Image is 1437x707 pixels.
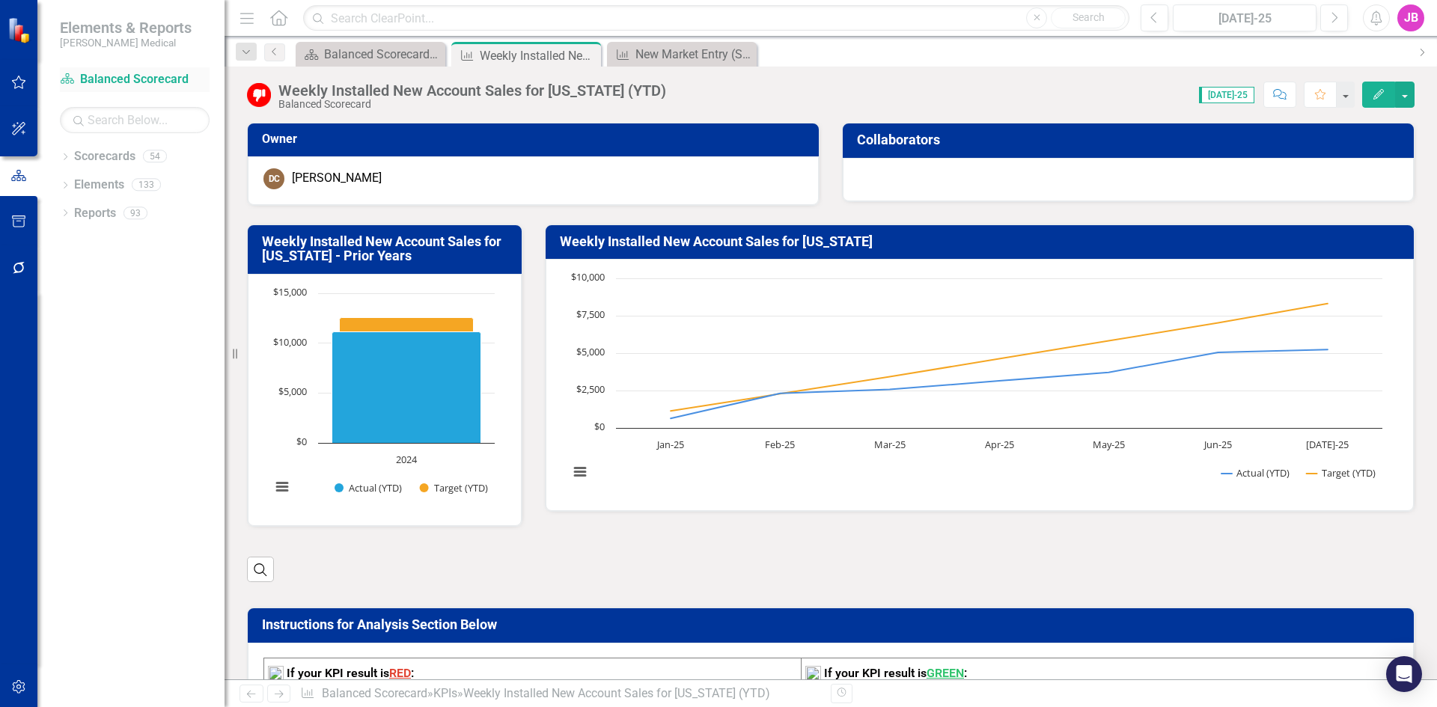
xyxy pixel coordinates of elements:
div: Balanced Scorecard Welcome Page [324,45,442,64]
text: $0 [296,435,307,448]
g: Actual (YTD), bar series 1 of 2 with 1 bar. [332,332,481,444]
div: New Market Entry (Sales-Led, Acquisition, Starter Plant) (Within Last 12 Months) [635,45,753,64]
path: 2024, 11,111. Actual (YTD). [332,332,481,444]
text: $5,000 [278,385,307,398]
button: Show Target (YTD) [1307,466,1376,480]
button: Show Actual (YTD) [1221,466,1290,480]
span: GREEN [927,666,964,680]
g: Target (YTD), line 2 of 2 with 7 data points. [668,301,1330,414]
small: [PERSON_NAME] Medical [60,37,192,49]
div: Chart. Highcharts interactive chart. [263,286,506,510]
a: Balanced Scorecard [322,686,427,700]
a: Elements [74,177,124,194]
span: Elements & Reports [60,19,192,37]
button: Show Actual (YTD) [335,481,403,495]
button: View chart menu, Chart [570,462,591,483]
div: 93 [123,206,147,219]
button: [DATE]-25 [1173,4,1317,31]
div: Weekly Installed New Account Sales for [US_STATE] (YTD) [278,82,666,99]
button: Show Target (YTD) [420,481,489,495]
strong: If your KPI result is : [824,666,967,680]
text: Jan-25 [656,438,684,451]
text: Mar-25 [873,438,905,451]
g: Target (YTD), bar series 2 of 2 with 1 bar. [340,318,474,444]
path: 2024, 12,588. Target (YTD). [340,318,474,444]
div: » » [300,685,820,703]
h3: Weekly Installed New Account Sales for [US_STATE] [560,234,1406,249]
div: [PERSON_NAME] [292,170,382,187]
input: Search Below... [60,107,210,133]
div: 54 [143,150,167,163]
img: Below Target [247,83,271,107]
div: Weekly Installed New Account Sales for [US_STATE] (YTD) [480,46,597,65]
text: Apr-25 [984,438,1013,451]
text: $10,000 [273,335,307,349]
a: Reports [74,205,116,222]
svg: Interactive chart [263,286,502,510]
h3: Weekly Installed New Account Sales for [US_STATE] - Prior Years [262,234,513,264]
text: $15,000 [273,285,307,299]
a: New Market Entry (Sales-Led, Acquisition, Starter Plant) (Within Last 12 Months) [611,45,753,64]
text: $0 [594,420,605,433]
svg: Interactive chart [561,271,1390,495]
img: mceclip1%20v16.png [805,666,821,682]
a: KPIs [433,686,457,700]
text: May-25 [1092,438,1124,451]
text: $2,500 [576,382,605,396]
h3: Collaborators [857,132,1405,147]
button: View chart menu, Chart [272,477,293,498]
h3: Owner [262,132,810,146]
a: Balanced Scorecard Welcome Page [299,45,442,64]
h3: Instructions for Analysis Section Below [262,617,1405,632]
a: Balanced Scorecard [60,71,210,88]
span: RED [389,666,411,680]
a: Scorecards [74,148,135,165]
text: 2024 [396,453,418,466]
div: Balanced Scorecard [278,99,666,110]
button: JB [1397,4,1424,31]
span: [DATE]-25 [1199,87,1254,103]
img: ClearPoint Strategy [7,17,34,43]
div: Chart. Highcharts interactive chart. [561,271,1399,495]
img: mceclip2%20v12.png [268,666,284,682]
input: Search ClearPoint... [303,5,1129,31]
text: [DATE]-25 [1306,438,1349,451]
text: $5,000 [576,345,605,358]
strong: If your KPI result is : [287,666,414,680]
button: Search [1051,7,1126,28]
div: Open Intercom Messenger [1386,656,1422,692]
div: 133 [132,179,161,192]
div: [DATE]-25 [1178,10,1311,28]
div: DC [263,168,284,189]
text: $7,500 [576,307,605,321]
text: $10,000 [571,270,605,284]
span: Search [1073,11,1105,23]
text: Feb-25 [765,438,795,451]
div: Weekly Installed New Account Sales for [US_STATE] (YTD) [463,686,770,700]
text: Jun-25 [1203,438,1232,451]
